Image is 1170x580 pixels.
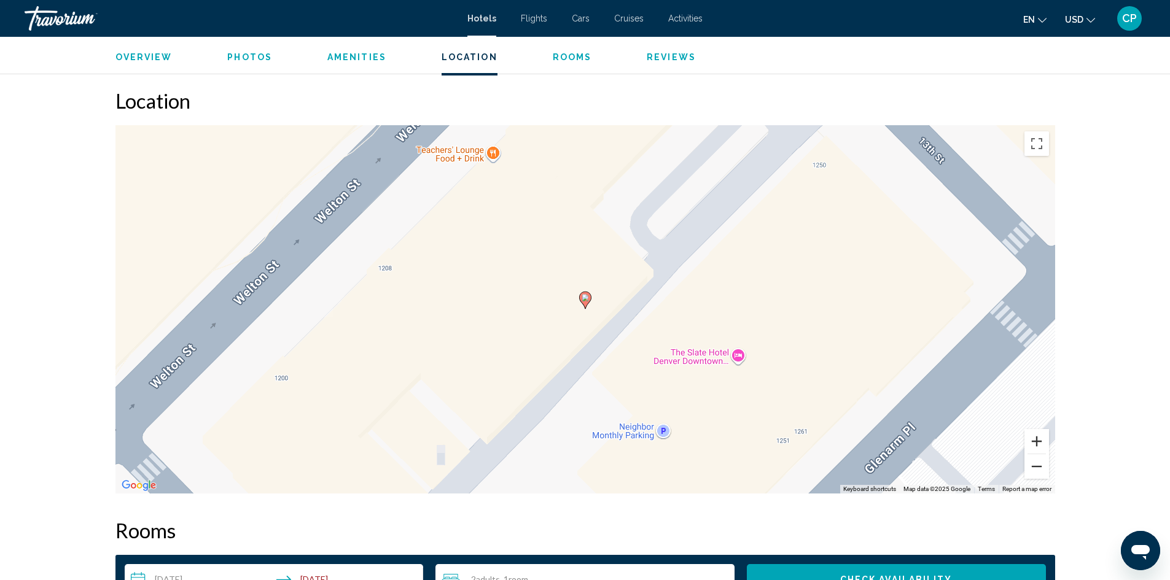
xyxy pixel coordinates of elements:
span: Map data ©2025 Google [903,485,970,492]
span: USD [1065,15,1083,25]
a: Cars [572,14,590,23]
img: Google [119,478,159,493]
h2: Rooms [115,518,1055,543]
button: Location [442,52,497,63]
span: Reviews [647,52,696,62]
button: Reviews [647,52,696,63]
button: Zoom in [1024,429,1049,454]
a: Hotels [467,14,496,23]
button: Overview [115,52,173,63]
button: Zoom out [1024,454,1049,479]
span: Rooms [553,52,592,62]
button: User Menu [1113,6,1145,31]
span: Amenities [327,52,386,62]
span: Overview [115,52,173,62]
a: Flights [521,14,547,23]
button: Rooms [553,52,592,63]
button: Photos [227,52,272,63]
a: Activities [668,14,703,23]
button: Keyboard shortcuts [843,485,896,493]
button: Change language [1023,10,1047,28]
button: Toggle fullscreen view [1024,131,1049,156]
h2: Location [115,88,1055,113]
span: en [1023,15,1035,25]
button: Change currency [1065,10,1095,28]
span: CP [1122,12,1137,25]
a: Open this area in Google Maps (opens a new window) [119,478,159,493]
a: Cruises [614,14,644,23]
iframe: Button to launch messaging window [1121,531,1160,570]
button: Amenities [327,52,386,63]
a: Report a map error [1002,485,1051,492]
a: Travorium [25,6,455,31]
span: Location [442,52,497,62]
a: Terms [978,485,995,492]
span: Photos [227,52,272,62]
